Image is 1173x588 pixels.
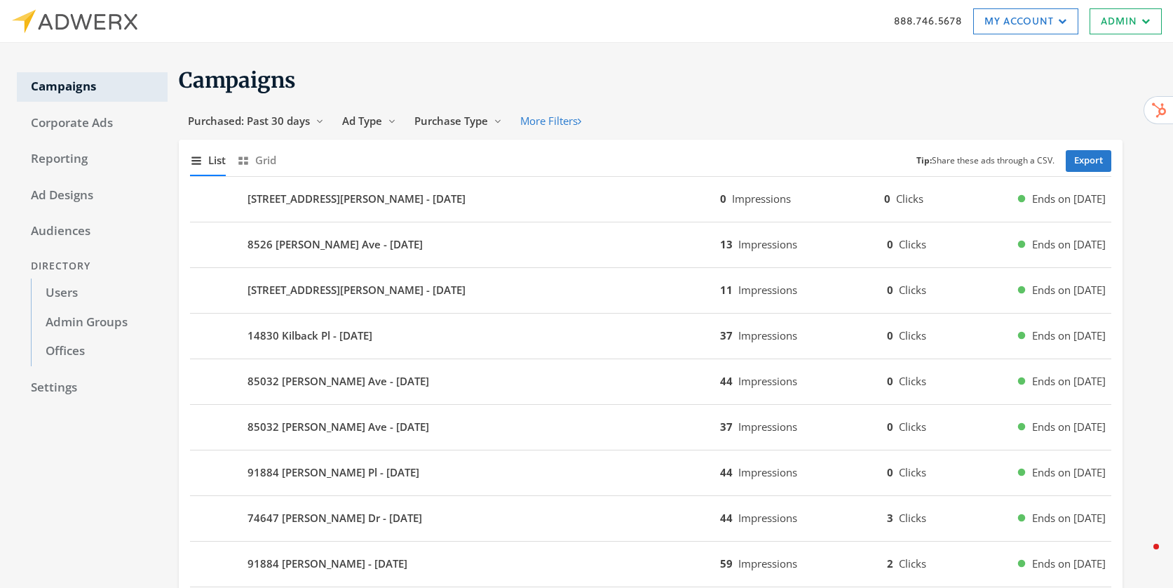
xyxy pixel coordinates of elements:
[188,114,310,128] span: Purchased: Past 30 days
[1032,282,1106,298] span: Ends on [DATE]
[405,108,511,134] button: Purchase Type
[248,373,429,389] b: 85032 [PERSON_NAME] Ave - [DATE]
[190,456,1111,490] button: 91884 [PERSON_NAME] Pl - [DATE]44Impressions0ClicksEnds on [DATE]
[916,154,932,166] b: Tip:
[17,253,168,279] div: Directory
[738,328,797,342] span: Impressions
[1125,540,1159,574] iframe: Intercom live chat
[738,420,797,434] span: Impressions
[899,420,926,434] span: Clicks
[899,556,926,570] span: Clicks
[884,192,890,206] b: 0
[17,109,168,138] a: Corporate Ads
[248,191,466,207] b: [STREET_ADDRESS][PERSON_NAME] - [DATE]
[738,374,797,388] span: Impressions
[190,365,1111,399] button: 85032 [PERSON_NAME] Ave - [DATE]44Impressions0ClicksEnds on [DATE]
[720,192,726,206] b: 0
[738,283,797,297] span: Impressions
[248,328,372,344] b: 14830 Kilback Pl - [DATE]
[887,374,893,388] b: 0
[720,328,733,342] b: 37
[248,236,423,253] b: 8526 [PERSON_NAME] Ave - [DATE]
[11,9,137,34] img: Adwerx
[899,511,926,525] span: Clicks
[887,511,893,525] b: 3
[738,511,797,525] span: Impressions
[179,108,333,134] button: Purchased: Past 30 days
[1032,510,1106,526] span: Ends on [DATE]
[17,145,168,174] a: Reporting
[31,308,168,338] a: Admin Groups
[720,511,733,525] b: 44
[899,465,926,479] span: Clicks
[1032,236,1106,253] span: Ends on [DATE]
[190,228,1111,262] button: 8526 [PERSON_NAME] Ave - [DATE]13Impressions0ClicksEnds on [DATE]
[17,373,168,403] a: Settings
[255,152,276,168] span: Grid
[31,279,168,308] a: Users
[333,108,405,134] button: Ad Type
[17,72,168,102] a: Campaigns
[720,283,733,297] b: 11
[1032,191,1106,207] span: Ends on [DATE]
[1032,556,1106,572] span: Ends on [DATE]
[1032,328,1106,344] span: Ends on [DATE]
[899,374,926,388] span: Clicks
[720,374,733,388] b: 44
[237,145,276,175] button: Grid
[190,410,1111,444] button: 85032 [PERSON_NAME] Ave - [DATE]37Impressions0ClicksEnds on [DATE]
[894,13,962,28] a: 888.746.5678
[738,556,797,570] span: Impressions
[899,328,926,342] span: Clicks
[248,419,429,435] b: 85032 [PERSON_NAME] Ave - [DATE]
[720,556,733,570] b: 59
[190,319,1111,353] button: 14830 Kilback Pl - [DATE]37Impressions0ClicksEnds on [DATE]
[17,181,168,211] a: Ad Designs
[732,192,791,206] span: Impressions
[738,465,797,479] span: Impressions
[887,465,893,479] b: 0
[511,108,590,134] button: More Filters
[1032,465,1106,481] span: Ends on [DATE]
[190,274,1111,307] button: [STREET_ADDRESS][PERSON_NAME] - [DATE]11Impressions0ClicksEnds on [DATE]
[887,420,893,434] b: 0
[190,182,1111,216] button: [STREET_ADDRESS][PERSON_NAME] - [DATE]0Impressions0ClicksEnds on [DATE]
[887,237,893,251] b: 0
[190,145,226,175] button: List
[738,237,797,251] span: Impressions
[342,114,382,128] span: Ad Type
[248,465,419,481] b: 91884 [PERSON_NAME] Pl - [DATE]
[720,237,733,251] b: 13
[1066,150,1111,172] a: Export
[1032,419,1106,435] span: Ends on [DATE]
[17,217,168,246] a: Audiences
[899,283,926,297] span: Clicks
[720,420,733,434] b: 37
[31,337,168,366] a: Offices
[248,556,407,572] b: 91884 [PERSON_NAME] - [DATE]
[248,282,466,298] b: [STREET_ADDRESS][PERSON_NAME] - [DATE]
[916,154,1055,168] small: Share these ads through a CSV.
[887,328,893,342] b: 0
[899,237,926,251] span: Clicks
[190,502,1111,535] button: 74647 [PERSON_NAME] Dr - [DATE]44Impressions3ClicksEnds on [DATE]
[887,556,893,570] b: 2
[414,114,488,128] span: Purchase Type
[190,547,1111,581] button: 91884 [PERSON_NAME] - [DATE]59Impressions2ClicksEnds on [DATE]
[1090,8,1162,34] a: Admin
[248,510,422,526] b: 74647 [PERSON_NAME] Dr - [DATE]
[179,67,296,93] span: Campaigns
[208,152,226,168] span: List
[896,192,923,206] span: Clicks
[887,283,893,297] b: 0
[720,465,733,479] b: 44
[1032,373,1106,389] span: Ends on [DATE]
[973,8,1078,34] a: My Account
